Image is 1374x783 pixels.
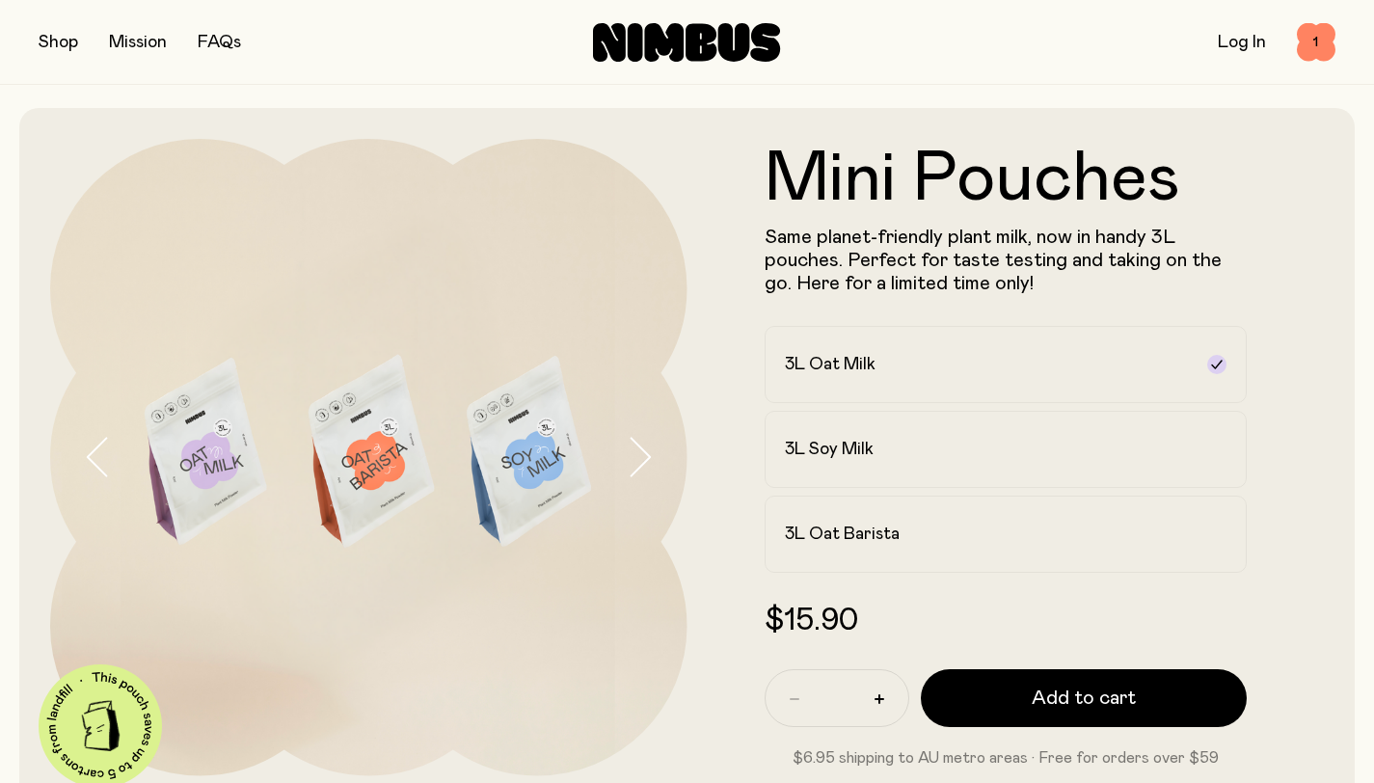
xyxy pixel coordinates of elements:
h1: Mini Pouches [765,145,1248,214]
h2: 3L Oat Barista [785,523,900,546]
button: Add to cart [921,669,1248,727]
a: Mission [109,34,167,51]
p: $6.95 shipping to AU metro areas · Free for orders over $59 [765,746,1248,769]
h2: 3L Soy Milk [785,438,874,461]
p: Same planet-friendly plant milk, now in handy 3L pouches. Perfect for taste testing and taking on... [765,226,1248,295]
a: Log In [1218,34,1266,51]
a: FAQs [198,34,241,51]
button: 1 [1297,23,1335,62]
span: $15.90 [765,606,858,636]
span: Add to cart [1032,685,1136,712]
h2: 3L Oat Milk [785,353,876,376]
